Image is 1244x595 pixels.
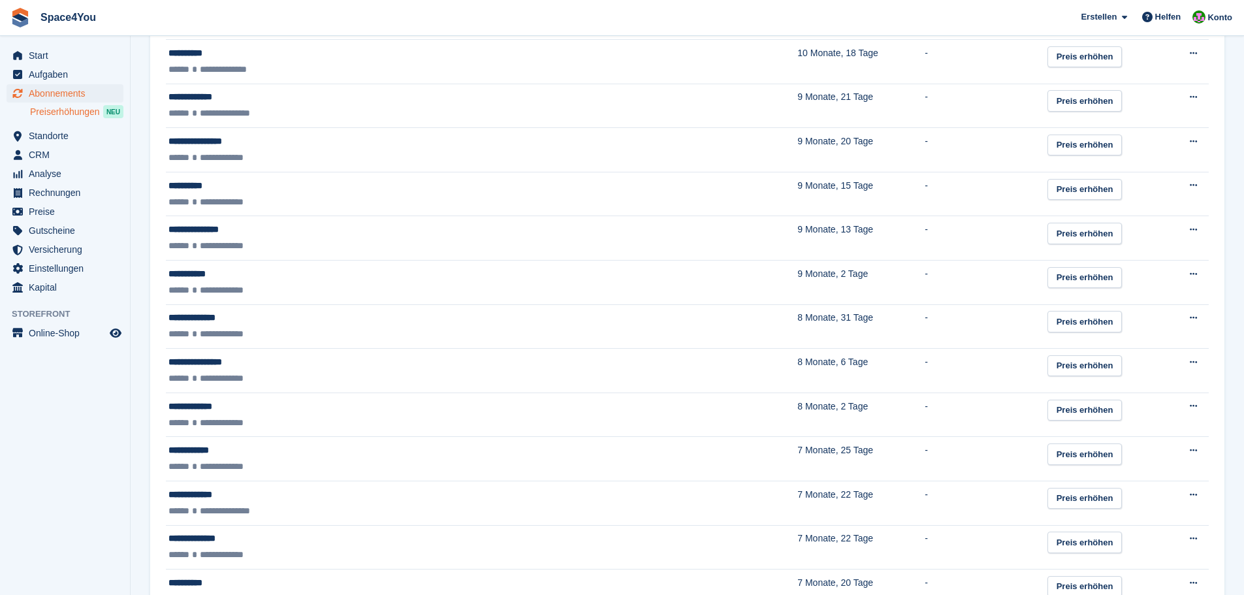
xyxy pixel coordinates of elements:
[1047,532,1123,553] a: Preis erhöhen
[7,146,123,164] a: menu
[925,84,1047,128] td: -
[925,40,1047,84] td: -
[7,84,123,103] a: menu
[108,325,123,341] a: Vorschau-Shop
[1047,311,1123,332] a: Preis erhöhen
[29,165,107,183] span: Analyse
[12,308,130,321] span: Storefront
[29,146,107,164] span: CRM
[29,127,107,145] span: Standorte
[29,46,107,65] span: Start
[7,259,123,278] a: menu
[10,8,30,27] img: stora-icon-8386f47178a22dfd0bd8f6a31ec36ba5ce8667c1dd55bd0f319d3a0aa187defe.svg
[1047,400,1123,421] a: Preis erhöhen
[1047,135,1123,156] a: Preis erhöhen
[35,7,101,28] a: Space4You
[797,48,878,58] span: 10 Monate, 18 Tage
[29,84,107,103] span: Abonnements
[7,127,123,145] a: menu
[1047,46,1123,68] a: Preis erhöhen
[29,65,107,84] span: Aufgaben
[7,221,123,240] a: menu
[29,221,107,240] span: Gutscheine
[797,312,873,323] span: 8 Monate, 31 Tage
[797,577,873,588] span: 7 Monate, 20 Tage
[29,324,107,342] span: Online-Shop
[797,489,873,500] span: 7 Monate, 22 Tage
[7,240,123,259] a: menu
[925,260,1047,304] td: -
[1047,223,1123,244] a: Preis erhöhen
[1207,11,1232,24] span: Konto
[797,136,873,146] span: 9 Monate, 20 Tage
[7,46,123,65] a: menu
[925,216,1047,261] td: -
[29,278,107,297] span: Kapital
[1155,10,1181,24] span: Helfen
[29,184,107,202] span: Rechnungen
[797,91,873,102] span: 9 Monate, 21 Tage
[1047,488,1123,509] a: Preis erhöhen
[797,445,873,455] span: 7 Monate, 25 Tage
[1047,355,1123,377] a: Preis erhöhen
[7,324,123,342] a: Speisekarte
[925,349,1047,393] td: -
[925,128,1047,172] td: -
[925,525,1047,570] td: -
[7,184,123,202] a: menu
[1047,267,1123,289] a: Preis erhöhen
[29,259,107,278] span: Einstellungen
[797,180,873,191] span: 9 Monate, 15 Tage
[925,304,1047,349] td: -
[30,106,100,118] span: Preiserhöhungen
[29,202,107,221] span: Preise
[1047,90,1123,112] a: Preis erhöhen
[7,202,123,221] a: menu
[925,437,1047,481] td: -
[925,481,1047,525] td: -
[925,393,1047,437] td: -
[925,172,1047,216] td: -
[7,165,123,183] a: menu
[797,357,868,367] span: 8 Monate, 6 Tage
[103,105,123,118] div: NEU
[7,65,123,84] a: menu
[1047,443,1123,465] a: Preis erhöhen
[797,533,873,543] span: 7 Monate, 22 Tage
[30,105,123,119] a: Preiserhöhungen NEU
[1081,10,1117,24] span: Erstellen
[797,224,873,234] span: 9 Monate, 13 Tage
[1192,10,1205,24] img: Luca-André Talhoff
[797,401,868,411] span: 8 Monate, 2 Tage
[7,278,123,297] a: menu
[1047,179,1123,201] a: Preis erhöhen
[29,240,107,259] span: Versicherung
[797,268,868,279] span: 9 Monate, 2 Tage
